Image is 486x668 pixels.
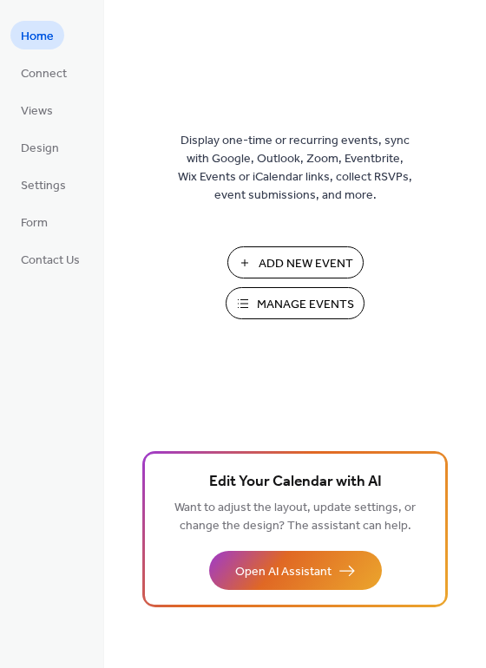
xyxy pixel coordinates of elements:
span: Manage Events [257,296,354,314]
span: Add New Event [259,255,353,273]
a: Contact Us [10,245,90,273]
span: Views [21,102,53,121]
a: Connect [10,58,77,87]
a: Form [10,207,58,236]
a: Views [10,95,63,124]
button: Add New Event [227,246,364,278]
a: Settings [10,170,76,199]
button: Open AI Assistant [209,551,382,590]
span: Edit Your Calendar with AI [209,470,382,494]
span: Connect [21,65,67,83]
a: Home [10,21,64,49]
button: Manage Events [226,287,364,319]
span: Form [21,214,48,232]
span: Display one-time or recurring events, sync with Google, Outlook, Zoom, Eventbrite, Wix Events or ... [178,132,412,205]
span: Settings [21,177,66,195]
span: Home [21,28,54,46]
span: Open AI Assistant [235,563,332,581]
span: Contact Us [21,252,80,270]
span: Want to adjust the layout, update settings, or change the design? The assistant can help. [174,496,416,538]
a: Design [10,133,69,161]
span: Design [21,140,59,158]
